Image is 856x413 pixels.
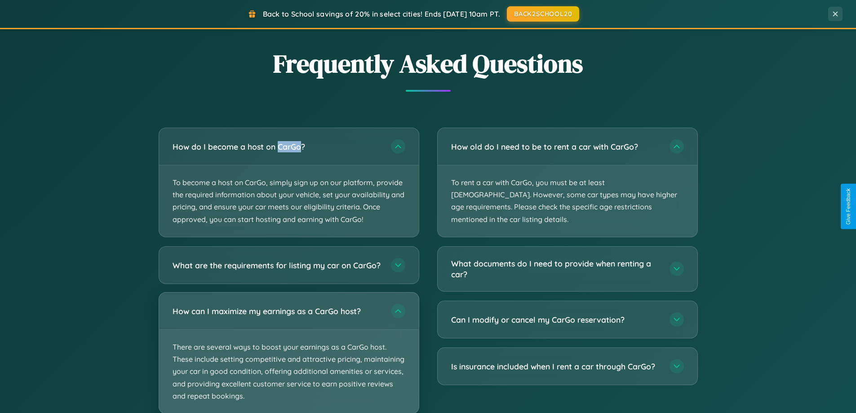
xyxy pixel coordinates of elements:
h3: What documents do I need to provide when renting a car? [451,258,661,280]
p: To rent a car with CarGo, you must be at least [DEMOGRAPHIC_DATA]. However, some car types may ha... [438,165,697,237]
h3: How do I become a host on CarGo? [173,141,382,152]
p: To become a host on CarGo, simply sign up on our platform, provide the required information about... [159,165,419,237]
h3: How can I maximize my earnings as a CarGo host? [173,305,382,316]
span: Back to School savings of 20% in select cities! Ends [DATE] 10am PT. [263,9,500,18]
h3: What are the requirements for listing my car on CarGo? [173,259,382,271]
h3: Can I modify or cancel my CarGo reservation? [451,314,661,325]
button: BACK2SCHOOL20 [507,6,579,22]
h3: How old do I need to be to rent a car with CarGo? [451,141,661,152]
div: Give Feedback [845,188,852,225]
h2: Frequently Asked Questions [159,46,698,81]
h3: Is insurance included when I rent a car through CarGo? [451,361,661,372]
